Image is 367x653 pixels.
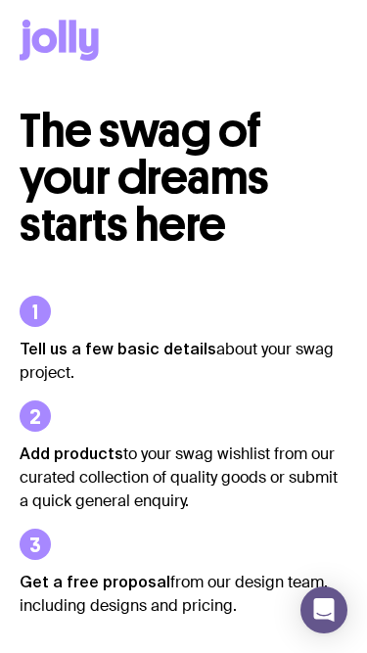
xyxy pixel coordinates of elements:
div: Open Intercom Messenger [300,586,347,633]
p: from our design team, including designs and pricing. [20,570,347,618]
p: to your swag wishlist from our curated collection of quality goods or submit a quick general enqu... [20,442,347,513]
strong: Tell us a few basic details [20,340,216,357]
p: about your swag project. [20,337,347,385]
span: The swag of your dreams starts here [20,102,269,254]
strong: Get a free proposal [20,573,170,590]
strong: Add products [20,444,123,462]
